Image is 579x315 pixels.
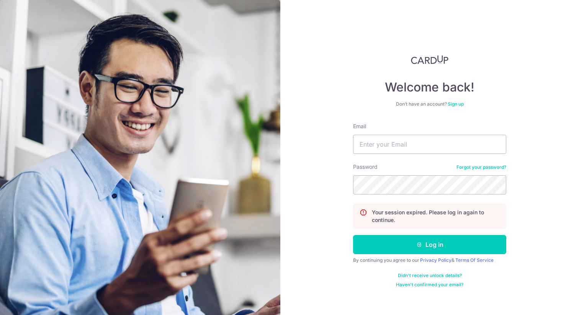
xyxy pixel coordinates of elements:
button: Log in [353,235,506,254]
a: Haven't confirmed your email? [396,282,463,288]
a: Sign up [448,101,464,107]
input: Enter your Email [353,135,506,154]
img: CardUp Logo [411,55,448,64]
a: Privacy Policy [420,257,451,263]
label: Password [353,163,378,171]
a: Terms Of Service [455,257,494,263]
a: Forgot your password? [456,164,506,170]
label: Email [353,122,366,130]
p: Your session expired. Please log in again to continue. [372,209,500,224]
a: Didn't receive unlock details? [398,273,462,279]
div: By continuing you agree to our & [353,257,506,263]
div: Don’t have an account? [353,101,506,107]
h4: Welcome back! [353,80,506,95]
